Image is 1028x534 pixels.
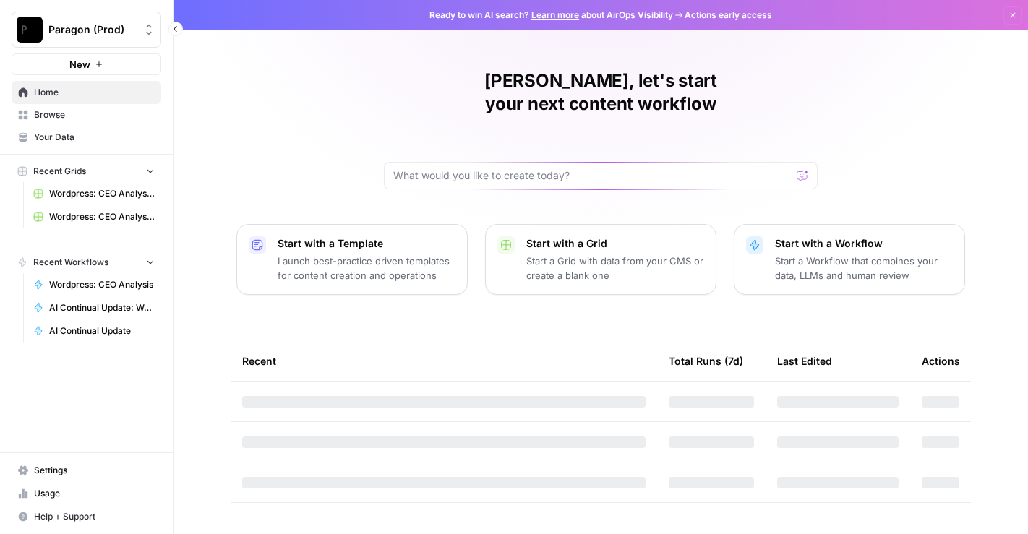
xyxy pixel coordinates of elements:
p: Start a Workflow that combines your data, LLMs and human review [775,254,953,283]
a: Learn more [531,9,579,20]
span: AI Continual Update [49,324,155,337]
span: Wordpress: CEO Analysis [49,278,155,291]
p: Start with a Template [278,236,455,251]
span: Recent Workflows [33,256,108,269]
span: Your Data [34,131,155,144]
img: Paragon (Prod) Logo [17,17,43,43]
span: Settings [34,464,155,477]
a: AI Continual Update [27,319,161,343]
span: Wordpress: CEO Analysis Grid (1) [49,210,155,223]
h1: [PERSON_NAME], let's start your next content workflow [384,69,818,116]
a: Your Data [12,126,161,149]
div: Total Runs (7d) [669,341,743,381]
span: Actions early access [685,9,772,22]
button: Start with a WorkflowStart a Workflow that combines your data, LLMs and human review [734,224,965,295]
p: Start with a Workflow [775,236,953,251]
span: Browse [34,108,155,121]
span: AI Continual Update: Work History [49,301,155,314]
input: What would you like to create today? [393,168,791,183]
button: Start with a GridStart a Grid with data from your CMS or create a blank one [485,224,716,295]
span: New [69,57,90,72]
p: Start with a Grid [526,236,704,251]
a: Home [12,81,161,104]
a: Browse [12,103,161,126]
button: Help + Support [12,505,161,528]
button: Workspace: Paragon (Prod) [12,12,161,48]
button: Start with a TemplateLaunch best-practice driven templates for content creation and operations [236,224,468,295]
span: Help + Support [34,510,155,523]
a: Settings [12,459,161,482]
button: New [12,53,161,75]
span: Wordpress: CEO Analysis Grid [49,187,155,200]
p: Launch best-practice driven templates for content creation and operations [278,254,455,283]
button: Recent Workflows [12,251,161,273]
span: Usage [34,487,155,500]
a: Wordpress: CEO Analysis Grid [27,182,161,205]
span: Home [34,86,155,99]
span: Paragon (Prod) [48,22,136,37]
span: Ready to win AI search? about AirOps Visibility [429,9,673,22]
a: AI Continual Update: Work History [27,296,161,319]
div: Last Edited [777,341,832,381]
a: Wordpress: CEO Analysis Grid (1) [27,205,161,228]
span: Recent Grids [33,165,86,178]
button: Recent Grids [12,160,161,182]
div: Recent [242,341,646,381]
a: Usage [12,482,161,505]
p: Start a Grid with data from your CMS or create a blank one [526,254,704,283]
div: Actions [922,341,960,381]
a: Wordpress: CEO Analysis [27,273,161,296]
